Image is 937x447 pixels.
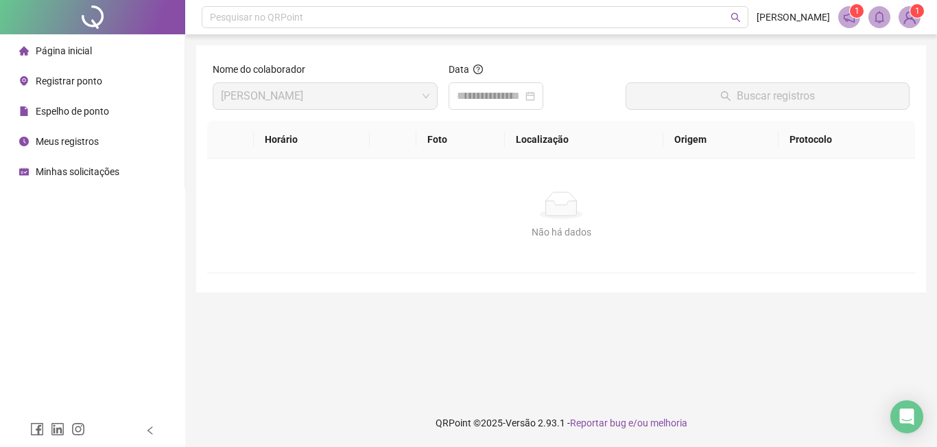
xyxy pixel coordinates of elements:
span: [PERSON_NAME] [757,10,830,25]
span: Página inicial [36,45,92,56]
span: Registrar ponto [36,76,102,87]
span: facebook [30,422,44,436]
th: Horário [254,121,370,159]
th: Localização [505,121,663,159]
sup: 1 [850,4,864,18]
span: Reportar bug e/ou melhoria [570,417,687,428]
span: Meus registros [36,136,99,147]
span: search [731,12,741,23]
span: schedule [19,167,29,176]
span: instagram [71,422,85,436]
img: 84178 [899,7,920,27]
span: Versão [506,417,536,428]
sup: Atualize o seu contato no menu Meus Dados [910,4,924,18]
span: Espelho de ponto [36,106,109,117]
th: Origem [663,121,778,159]
span: bell [873,11,886,23]
span: question-circle [473,65,483,74]
span: clock-circle [19,137,29,146]
th: Protocolo [779,121,915,159]
div: Não há dados [224,225,899,240]
span: left [145,426,155,435]
span: environment [19,76,29,86]
span: 1 [915,6,920,16]
footer: QRPoint © 2025 - 2.93.1 - [185,399,937,447]
span: Data [449,64,469,75]
button: Buscar registros [626,82,910,110]
span: linkedin [51,422,64,436]
label: Nome do colaborador [213,62,314,77]
span: notification [843,11,855,23]
span: file [19,106,29,116]
span: home [19,46,29,56]
span: Minhas solicitações [36,166,119,177]
div: Open Intercom Messenger [890,400,923,433]
span: JOSE EDUARDO DO CARMO FILHO [221,83,429,109]
span: 1 [855,6,859,16]
th: Foto [416,121,505,159]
